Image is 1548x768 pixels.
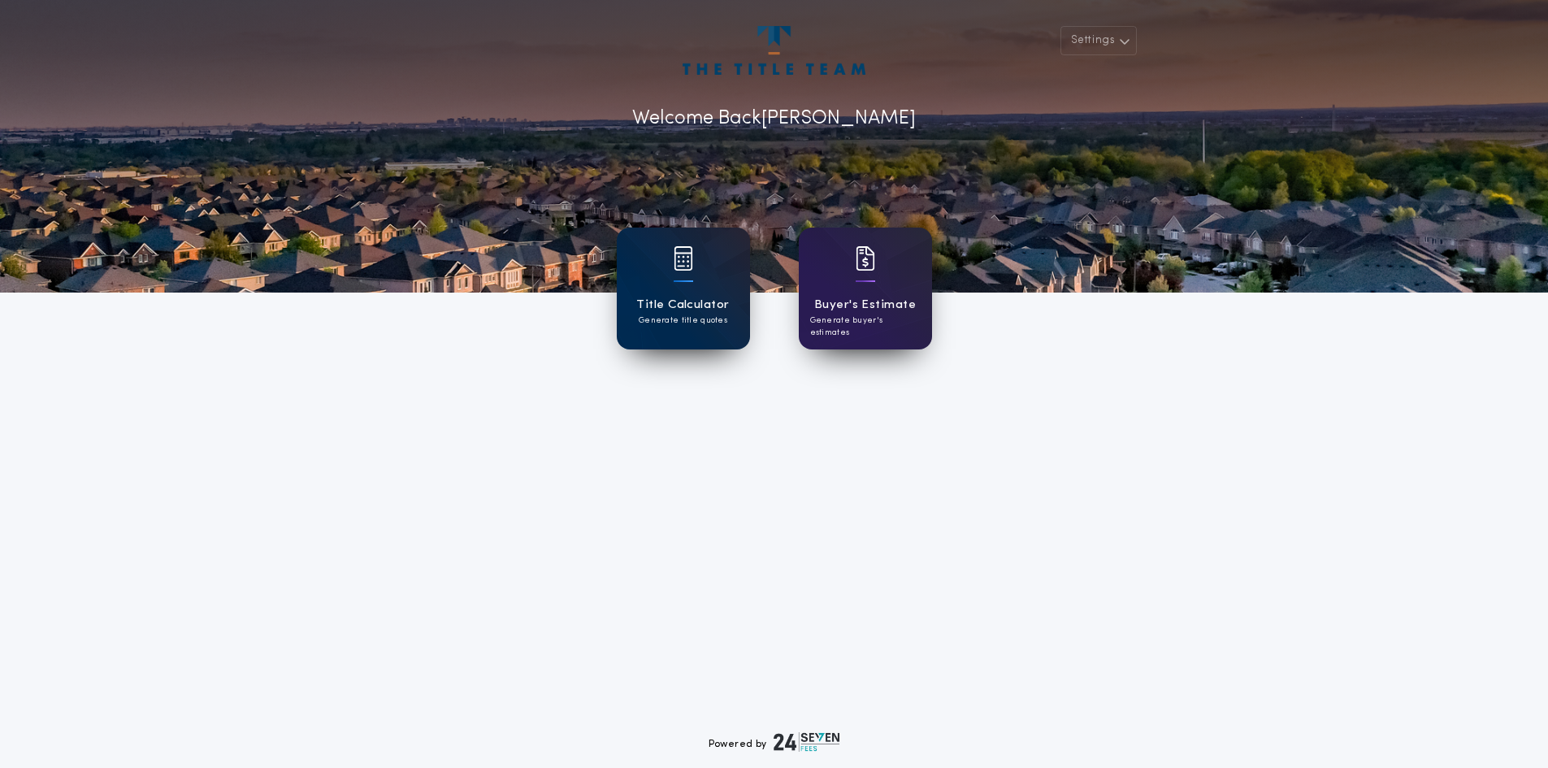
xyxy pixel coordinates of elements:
a: card iconTitle CalculatorGenerate title quotes [617,228,750,349]
h1: Buyer's Estimate [814,296,916,315]
img: account-logo [683,26,865,75]
div: Powered by [709,732,840,752]
p: Generate buyer's estimates [810,315,921,339]
img: card icon [674,246,693,271]
p: Welcome Back [PERSON_NAME] [632,104,916,133]
a: card iconBuyer's EstimateGenerate buyer's estimates [799,228,932,349]
img: card icon [856,246,875,271]
h1: Title Calculator [636,296,729,315]
p: Generate title quotes [639,315,727,327]
button: Settings [1060,26,1137,55]
img: logo [774,732,840,752]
